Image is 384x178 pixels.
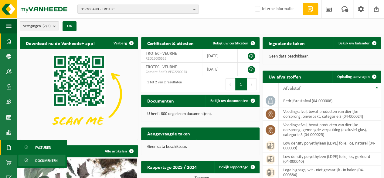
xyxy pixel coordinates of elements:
[141,127,196,139] h2: Aangevraagde taken
[208,37,259,49] a: Bekijk uw certificaten
[141,95,180,106] h2: Documenten
[18,141,66,153] a: Facturen
[247,78,257,90] button: Next
[226,78,235,90] button: Previous
[141,37,200,49] h2: Certificaten & attesten
[332,71,380,83] a: Ophaling aanvragen
[20,49,138,138] img: Download de VHEPlus App
[100,145,138,157] a: Alle artikelen
[35,155,58,166] span: Documenten
[279,139,381,152] td: low density polyethyleen (LDPE) folie, los, naturel (04-000039)
[23,22,51,31] span: Vestigingen
[279,107,381,121] td: voedingsafval, bevat producten van dierlijke oorsprong, onverpakt, categorie 3 (04-000024)
[214,161,259,173] a: Bekijk rapportage
[253,5,294,14] label: Interne informatie
[202,63,238,76] td: [DATE]
[63,21,76,31] button: OK
[114,41,127,45] span: Verberg
[146,70,197,75] span: Consent-SelfD-VEG2200053
[210,99,248,103] span: Bekijk uw documenten
[35,142,51,153] span: Facturen
[206,95,259,107] a: Bekijk uw documenten
[263,37,311,49] h2: Ingeplande taken
[279,121,381,139] td: voedingsafval, bevat producten van dierlijke oorsprong, gemengde verpakking (exclusief glas), cat...
[81,5,191,14] span: 01-200490 - TROTEC
[279,94,381,107] td: bedrijfsrestafval (04-000008)
[263,71,307,82] h2: Uw afvalstoffen
[279,152,381,166] td: low density polyethyleen (LDPE) folie, los, gekleurd (04-000040)
[20,21,59,30] button: Vestigingen(2/2)
[18,155,66,166] a: Documenten
[334,37,380,49] a: Bekijk uw kalender
[20,37,101,49] h2: Download nu de Vanheede+ app!
[146,51,177,56] span: TROTEC - VEURNE
[77,5,199,14] button: 01-200490 - TROTEC
[144,78,182,91] div: 1 tot 2 van 2 resultaten
[141,161,203,173] h2: Rapportage 2025 / 2024
[337,75,370,79] span: Ophaling aanvragen
[147,112,253,116] p: U heeft 800 ongelezen document(en).
[147,145,253,149] p: Geen data beschikbaar.
[146,65,177,69] span: TROTEC - VEURNE
[109,37,138,49] button: Verberg
[283,86,301,91] span: Afvalstof
[42,24,51,28] count: (2/2)
[202,49,238,63] td: [DATE]
[338,41,370,45] span: Bekijk uw kalender
[235,78,247,90] button: 1
[269,54,375,59] p: Geen data beschikbaar.
[146,56,197,61] span: RED25005535
[213,41,248,45] span: Bekijk uw certificaten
